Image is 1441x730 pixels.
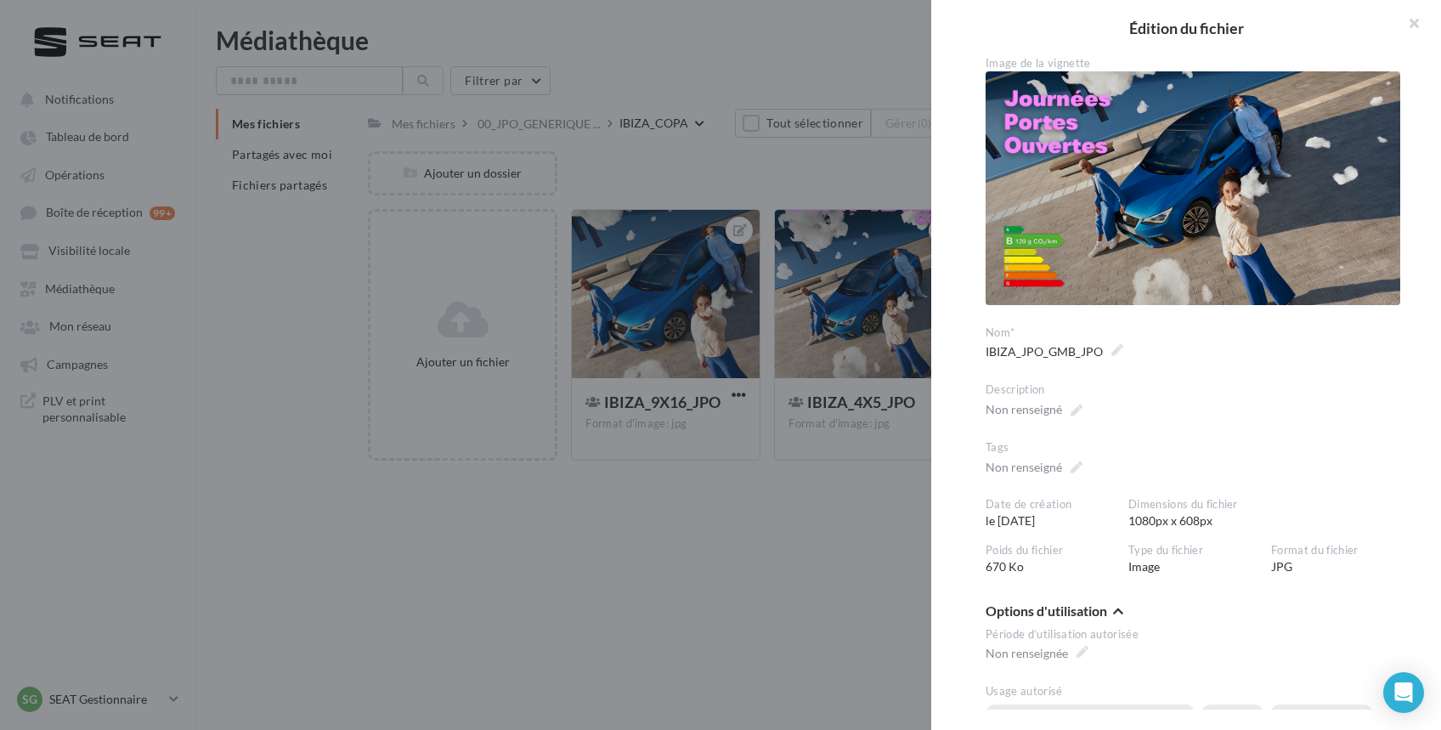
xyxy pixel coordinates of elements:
div: Date de création [986,497,1115,512]
button: Options d'utilisation [986,603,1123,623]
div: Poids du fichier [986,543,1115,558]
span: Non renseignée [986,642,1088,665]
div: Non renseigné [986,459,1062,476]
div: JPG [1271,543,1414,575]
div: le [DATE] [986,497,1128,529]
span: IBIZA_JPO_GMB_JPO [986,340,1123,364]
span: Non renseigné [986,398,1082,422]
div: Image de la vignette [986,56,1400,71]
div: Description [986,382,1400,398]
div: Usage autorisé [986,684,1400,699]
div: Type du fichier [1128,543,1257,558]
img: IBIZA_JPO_GMB_JPO [986,71,1400,305]
div: Tags [986,440,1400,456]
div: Période d’utilisation autorisée [986,627,1400,642]
div: 670 Ko [986,543,1128,575]
span: Options d'utilisation [986,604,1107,618]
div: 1080px x 608px [1128,497,1414,529]
div: Image [1128,543,1271,575]
div: Open Intercom Messenger [1383,672,1424,713]
div: Email [1215,708,1246,721]
div: Format du fichier [1271,543,1400,558]
h2: Édition du fichier [958,20,1414,36]
div: Dimensions du fichier [1128,497,1400,512]
div: Landing page [1284,708,1356,721]
span: Champs de personnalisatio... [999,708,1178,720]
